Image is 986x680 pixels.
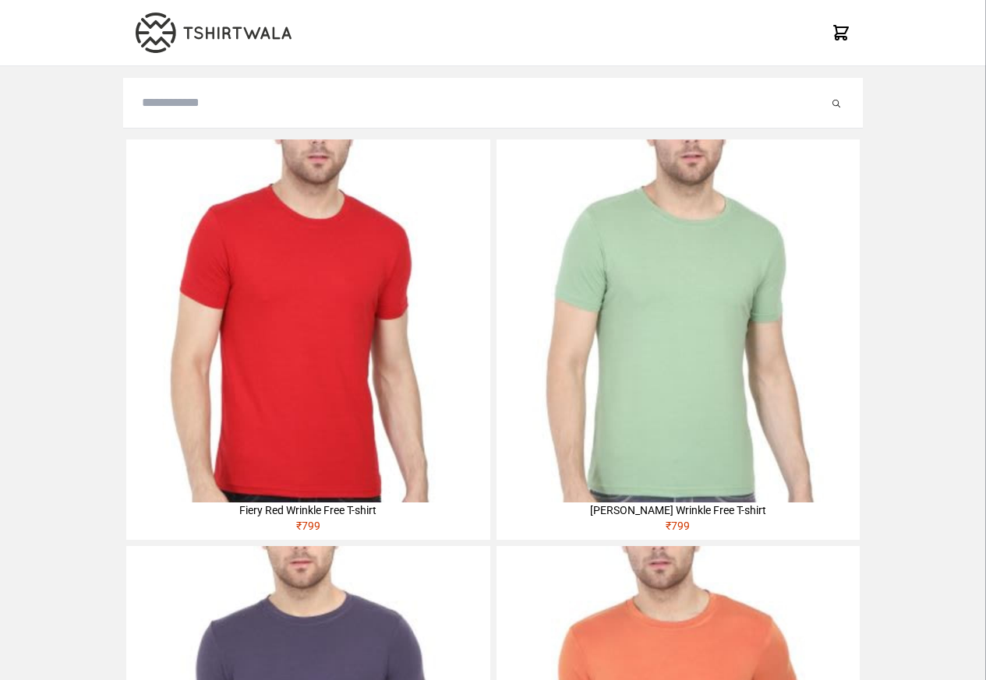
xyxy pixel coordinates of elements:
[497,518,860,540] div: ₹ 799
[497,139,860,540] a: [PERSON_NAME] Wrinkle Free T-shirt₹799
[126,502,489,518] div: Fiery Red Wrinkle Free T-shirt
[497,502,860,518] div: [PERSON_NAME] Wrinkle Free T-shirt
[829,93,844,112] button: Submit your search query.
[136,12,292,53] img: TW-LOGO-400-104.png
[126,139,489,502] img: 4M6A2225-320x320.jpg
[126,139,489,540] a: Fiery Red Wrinkle Free T-shirt₹799
[126,518,489,540] div: ₹ 799
[497,139,860,502] img: 4M6A2211-320x320.jpg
